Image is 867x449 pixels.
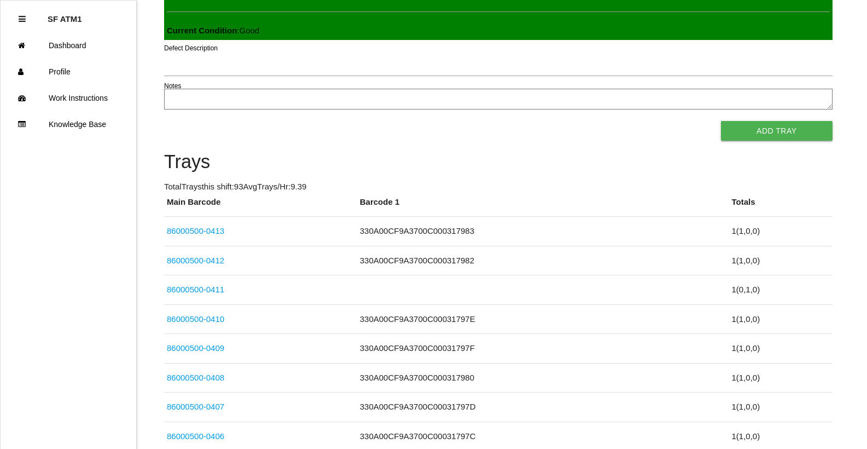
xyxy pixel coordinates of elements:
td: 1 ( 1 , 0 , 0 ) [729,246,832,275]
td: 1 ( 0 , 1 , 0 ) [729,275,832,305]
td: 330A00CF9A3700C00031797E [357,304,729,334]
td: 330A00CF9A3700C000317983 [357,217,729,246]
td: 1 ( 1 , 0 , 0 ) [729,334,832,364]
label: Notes [164,81,181,91]
b: Current Condition [167,26,237,35]
span: : Good [167,26,259,35]
td: 1 ( 1 , 0 , 0 ) [729,217,832,246]
a: Profile [1,59,136,85]
td: 1 ( 1 , 0 , 0 ) [729,393,832,422]
a: 86000500-0407 [167,402,224,411]
label: Defect Description [164,43,218,53]
td: 330A00CF9A3700C000317980 [357,363,729,393]
a: Dashboard [1,32,136,59]
td: 1 ( 1 , 0 , 0 ) [729,363,832,393]
h4: Trays [164,152,833,172]
a: 86000500-0409 [167,343,224,353]
p: Total Trays this shift: 93 Avg Trays /Hr: 9.39 [164,181,833,193]
th: Main Barcode [164,196,357,217]
p: SF ATM1 [48,6,82,24]
td: 1 ( 1 , 0 , 0 ) [729,304,832,334]
a: Work Instructions [1,85,136,111]
td: 330A00CF9A3700C00031797D [357,393,729,422]
a: 86000500-0410 [167,314,224,324]
th: Totals [729,196,832,217]
td: 330A00CF9A3700C00031797F [357,334,729,364]
a: 86000500-0412 [167,256,224,265]
button: Add Tray [721,121,833,141]
a: 86000500-0408 [167,373,224,382]
a: 86000500-0406 [167,431,224,441]
a: 86000500-0413 [167,226,224,235]
div: Close [19,6,26,32]
th: Barcode 1 [357,196,729,217]
a: 86000500-0411 [167,285,224,294]
a: Knowledge Base [1,111,136,137]
td: 330A00CF9A3700C000317982 [357,246,729,275]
